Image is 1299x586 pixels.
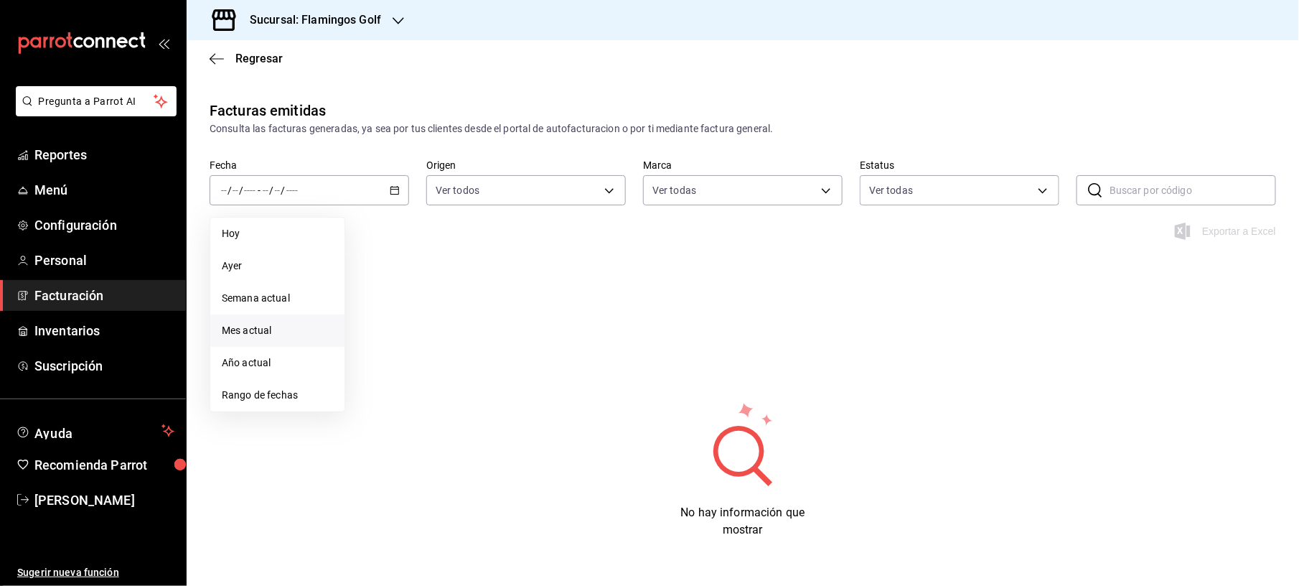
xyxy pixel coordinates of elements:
[222,259,333,274] span: Ayer
[436,183,479,197] span: Ver todos
[235,52,283,65] span: Regresar
[222,323,333,338] span: Mes actual
[34,422,156,439] span: Ayuda
[34,251,174,270] span: Personal
[10,104,177,119] a: Pregunta a Parrot AI
[34,180,174,200] span: Menú
[643,161,843,171] label: Marca
[210,161,409,171] label: Fecha
[222,388,333,403] span: Rango de fechas
[158,37,169,49] button: open_drawer_menu
[243,185,256,196] input: ----
[34,490,174,510] span: [PERSON_NAME]
[681,506,805,536] span: No hay información que mostrar
[262,185,269,196] input: --
[860,161,1059,171] label: Estatus
[274,185,281,196] input: --
[17,565,174,580] span: Sugerir nueva función
[426,161,626,171] label: Origen
[220,185,228,196] input: --
[222,291,333,306] span: Semana actual
[210,100,326,121] div: Facturas emitidas
[34,145,174,164] span: Reportes
[269,185,273,196] span: /
[34,356,174,376] span: Suscripción
[34,321,174,340] span: Inventarios
[869,183,913,197] span: Ver todas
[34,215,174,235] span: Configuración
[39,94,154,109] span: Pregunta a Parrot AI
[34,286,174,305] span: Facturación
[1110,176,1276,205] input: Buscar por código
[239,185,243,196] span: /
[34,455,174,475] span: Recomienda Parrot
[286,185,299,196] input: ----
[232,185,239,196] input: --
[210,121,1276,136] div: Consulta las facturas generadas, ya sea por tus clientes desde el portal de autofacturacion o por...
[228,185,232,196] span: /
[16,86,177,116] button: Pregunta a Parrot AI
[210,52,283,65] button: Regresar
[652,183,696,197] span: Ver todas
[238,11,381,29] h3: Sucursal: Flamingos Golf
[281,185,286,196] span: /
[222,226,333,241] span: Hoy
[258,185,261,196] span: -
[222,355,333,371] span: Año actual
